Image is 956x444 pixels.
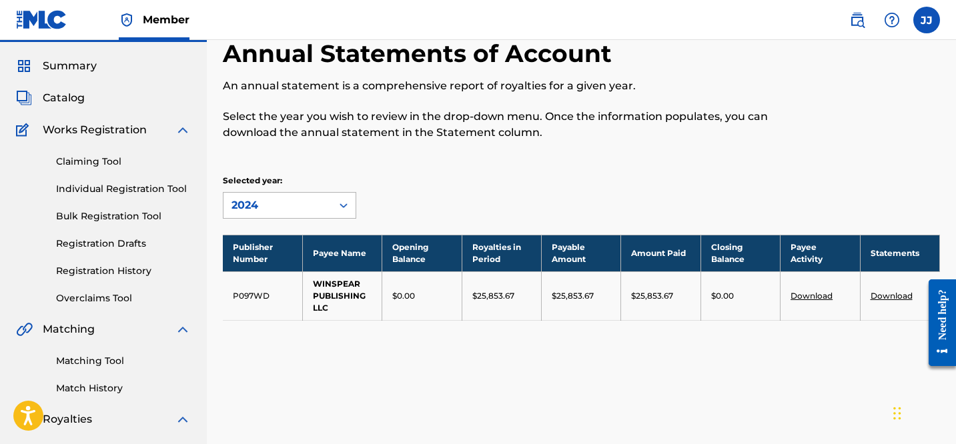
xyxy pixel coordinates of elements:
span: Summary [43,58,97,74]
span: Royalties [43,411,92,427]
img: expand [175,411,191,427]
p: Selected year: [223,175,356,187]
div: 2024 [231,197,324,213]
span: Member [143,12,189,27]
th: Publisher Number [223,235,302,271]
a: Match History [56,381,191,395]
div: Drag [893,393,901,433]
p: $25,853.67 [472,290,514,302]
a: CatalogCatalog [16,90,85,106]
iframe: Resource Center [919,269,956,376]
p: $0.00 [392,290,415,302]
a: Public Search [844,7,871,33]
th: Statements [860,235,940,271]
img: help [884,12,900,28]
p: $0.00 [711,290,734,302]
iframe: Chat Widget [889,380,956,444]
a: Bulk Registration Tool [56,209,191,223]
a: SummarySummary [16,58,97,74]
img: MLC Logo [16,10,67,29]
th: Royalties in Period [462,235,541,271]
img: expand [175,122,191,138]
a: Matching Tool [56,354,191,368]
th: Closing Balance [700,235,780,271]
a: Registration History [56,264,191,278]
p: Select the year you wish to review in the drop-down menu. Once the information populates, you can... [223,109,775,141]
a: Individual Registration Tool [56,182,191,196]
th: Amount Paid [621,235,700,271]
td: WINSPEAR PUBLISHING LLC [302,271,382,320]
p: $25,853.67 [631,290,673,302]
img: Matching [16,321,33,337]
th: Opening Balance [382,235,462,271]
th: Payee Activity [781,235,860,271]
img: expand [175,321,191,337]
th: Payee Name [302,235,382,271]
img: Top Rightsholder [119,12,135,28]
div: User Menu [913,7,940,33]
span: Works Registration [43,122,147,138]
a: Registration Drafts [56,237,191,251]
p: An annual statement is a comprehensive report of royalties for a given year. [223,78,775,94]
img: search [849,12,865,28]
img: Catalog [16,90,32,106]
a: Overclaims Tool [56,291,191,305]
img: Summary [16,58,32,74]
img: Works Registration [16,122,33,138]
td: P097WD [223,271,302,320]
span: Catalog [43,90,85,106]
a: Download [871,291,913,301]
th: Payable Amount [542,235,621,271]
a: Claiming Tool [56,155,191,169]
a: Download [791,291,833,301]
p: $25,853.67 [552,290,594,302]
div: Help [879,7,905,33]
span: Matching [43,321,95,337]
h2: Annual Statements of Account [223,39,618,69]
